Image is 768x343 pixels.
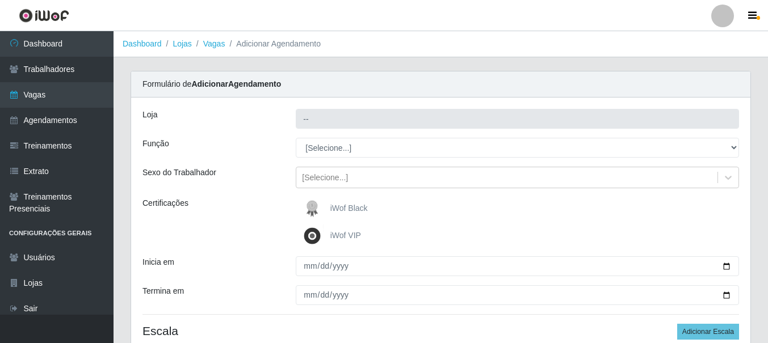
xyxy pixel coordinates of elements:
a: Lojas [173,39,191,48]
a: Dashboard [123,39,162,48]
label: Inicia em [142,256,174,268]
div: Formulário de [131,71,750,98]
label: Certificações [142,197,188,209]
span: iWof VIP [330,231,361,240]
img: iWof VIP [301,225,328,247]
span: iWof Black [330,204,368,213]
button: Adicionar Escala [677,324,739,340]
strong: Adicionar Agendamento [191,79,281,88]
img: CoreUI Logo [19,9,69,23]
label: Sexo do Trabalhador [142,167,216,179]
nav: breadcrumb [114,31,768,57]
label: Loja [142,109,157,121]
label: Termina em [142,285,184,297]
h4: Escala [142,324,739,338]
li: Adicionar Agendamento [225,38,321,50]
input: 00/00/0000 [296,256,739,276]
input: 00/00/0000 [296,285,739,305]
img: iWof Black [301,197,328,220]
a: Vagas [203,39,225,48]
div: [Selecione...] [302,172,348,184]
label: Função [142,138,169,150]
